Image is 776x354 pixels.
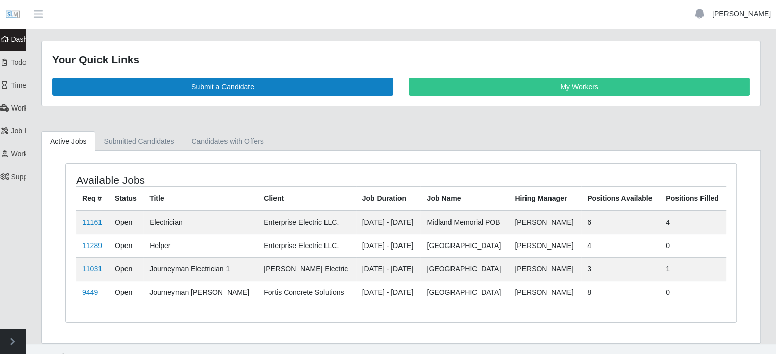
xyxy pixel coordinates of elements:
td: 6 [581,210,660,234]
td: Open [109,257,143,281]
td: [PERSON_NAME] [509,234,581,257]
td: 0 [660,281,726,304]
img: SLM Logo [5,7,20,22]
span: Job Requests [11,127,55,135]
h4: Available Jobs [76,174,338,186]
td: Enterprise Electric LLC. [258,210,356,234]
td: [PERSON_NAME] [509,210,581,234]
th: Hiring Manager [509,186,581,210]
td: Enterprise Electric LLC. [258,234,356,257]
td: [DATE] - [DATE] [356,210,421,234]
td: Open [109,234,143,257]
th: Positions Filled [660,186,726,210]
a: 9449 [82,288,98,296]
td: 0 [660,234,726,257]
a: Submitted Candidates [95,131,183,151]
td: Helper [143,234,258,257]
td: [GEOGRAPHIC_DATA] [420,234,509,257]
div: Your Quick Links [52,51,750,68]
a: 11289 [82,241,102,250]
td: [PERSON_NAME] Electric [258,257,356,281]
th: Req # [76,186,109,210]
td: 1 [660,257,726,281]
a: Submit a Candidate [52,78,393,96]
span: Worker Timesheets [11,104,72,112]
td: Fortis Concrete Solutions [258,281,356,304]
td: 4 [581,234,660,257]
td: Journeyman [PERSON_NAME] [143,281,258,304]
td: Midland Memorial POB [420,210,509,234]
td: 4 [660,210,726,234]
th: Status [109,186,143,210]
td: Electrician [143,210,258,234]
a: 11161 [82,218,102,226]
span: Todo [11,58,27,66]
span: Workers [11,150,38,158]
th: Title [143,186,258,210]
td: [GEOGRAPHIC_DATA] [420,281,509,304]
th: Job Duration [356,186,421,210]
td: Open [109,210,143,234]
td: [DATE] - [DATE] [356,257,421,281]
th: Positions Available [581,186,660,210]
a: My Workers [409,78,750,96]
td: [PERSON_NAME] [509,281,581,304]
a: 11031 [82,265,102,273]
td: [DATE] - [DATE] [356,234,421,257]
span: Dashboard [11,35,46,43]
td: [PERSON_NAME] [509,257,581,281]
td: Open [109,281,143,304]
span: Supplier Settings [11,173,65,181]
td: [DATE] - [DATE] [356,281,421,304]
td: 8 [581,281,660,304]
th: Client [258,186,356,210]
a: [PERSON_NAME] [712,9,771,19]
th: Job Name [420,186,509,210]
a: Active Jobs [41,131,95,151]
a: Candidates with Offers [183,131,272,151]
td: [GEOGRAPHIC_DATA] [420,257,509,281]
td: 3 [581,257,660,281]
td: Journeyman Electrician 1 [143,257,258,281]
span: Timesheets [11,81,48,89]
